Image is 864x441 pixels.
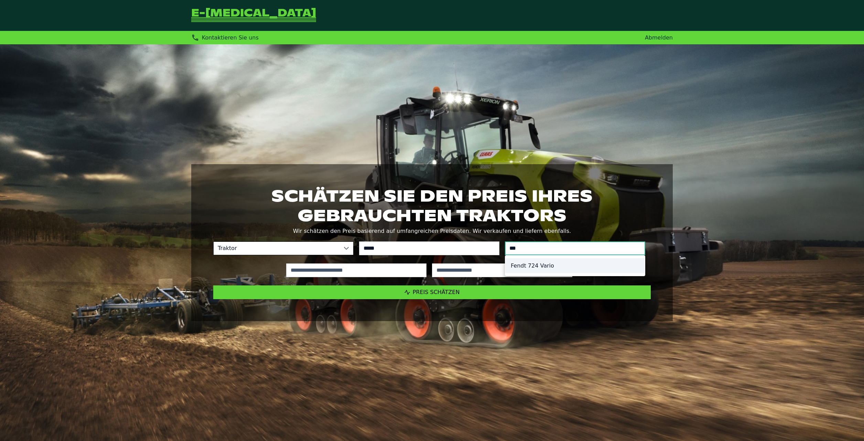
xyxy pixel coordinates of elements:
[645,34,673,41] a: Abmelden
[202,34,259,41] span: Kontaktieren Sie uns
[413,289,460,295] span: Preis schätzen
[213,226,651,236] p: Wir schätzen den Preis basierend auf umfangreichen Preisdaten. Wir verkaufen und liefern ebenfalls.
[505,258,645,273] li: Fendt 724 Vario
[191,34,259,42] div: Kontaktieren Sie uns
[213,186,651,225] h1: Schätzen Sie den Preis Ihres gebrauchten Traktors
[213,285,651,299] button: Preis schätzen
[214,242,339,255] span: Traktor
[191,8,316,23] a: Zurück zur Startseite
[505,256,645,276] ul: Option List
